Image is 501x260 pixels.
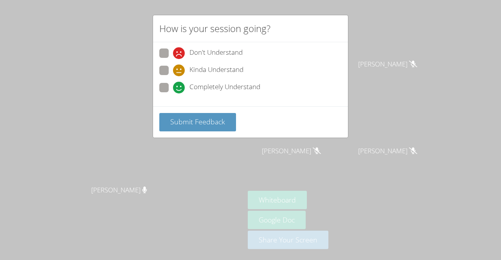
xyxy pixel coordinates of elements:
[189,47,243,59] span: Don't Understand
[189,65,243,76] span: Kinda Understand
[189,82,260,93] span: Completely Understand
[159,113,236,131] button: Submit Feedback
[170,117,225,126] span: Submit Feedback
[159,22,270,36] h2: How is your session going?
